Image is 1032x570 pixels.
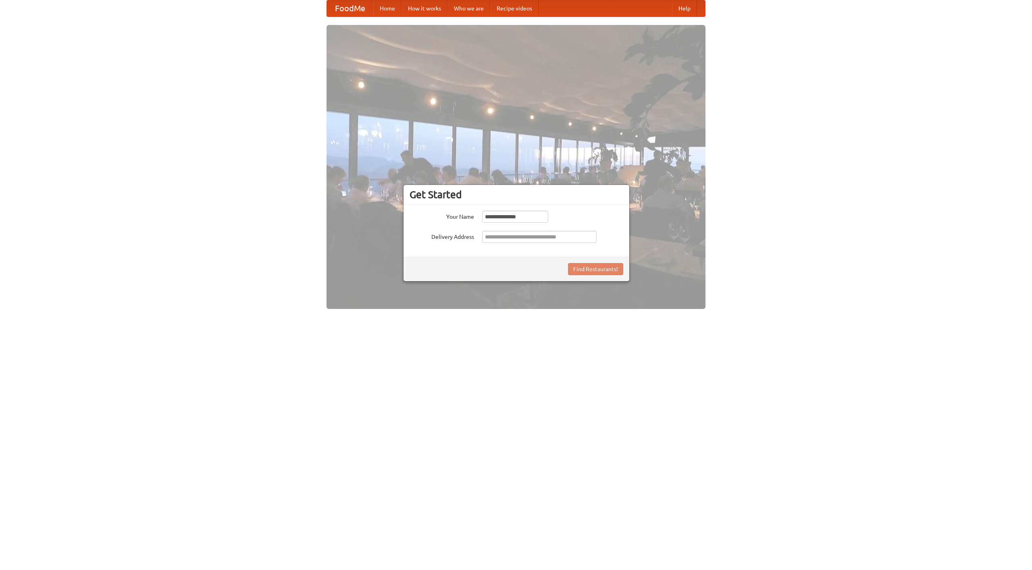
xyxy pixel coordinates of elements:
label: Delivery Address [410,231,474,241]
label: Your Name [410,211,474,221]
a: Help [672,0,697,17]
a: Home [373,0,402,17]
a: Who we are [447,0,490,17]
button: Find Restaurants! [568,263,623,275]
a: How it works [402,0,447,17]
h3: Get Started [410,189,623,201]
a: Recipe videos [490,0,539,17]
a: FoodMe [327,0,373,17]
